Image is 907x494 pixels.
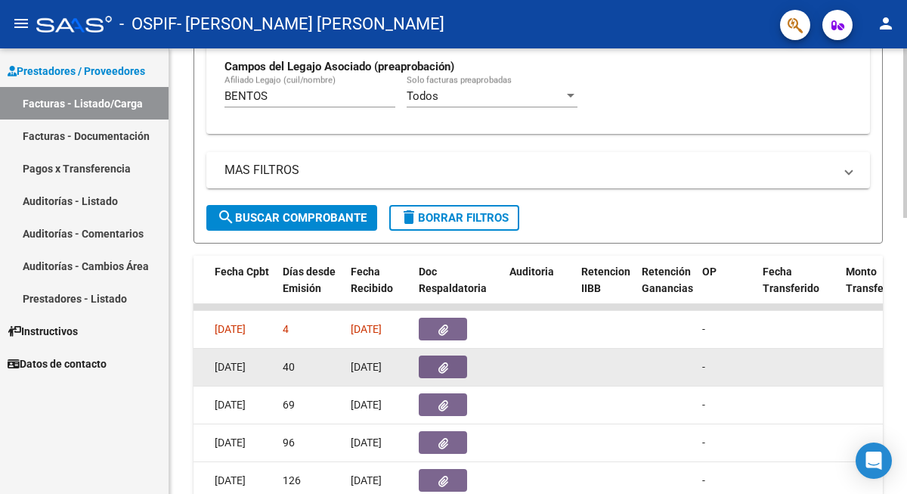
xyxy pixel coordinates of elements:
span: - [702,474,705,486]
span: [DATE] [351,474,382,486]
span: Datos de contacto [8,356,107,372]
span: 69 [283,399,295,411]
span: Retencion IIBB [581,266,630,295]
span: [DATE] [351,399,382,411]
span: [DATE] [215,399,246,411]
span: [DATE] [215,323,246,335]
span: Buscar Comprobante [217,211,367,225]
mat-panel-title: MAS FILTROS [224,162,834,179]
datatable-header-cell: Auditoria [503,256,575,322]
span: Monto Transferido [846,266,902,295]
span: Doc Respaldatoria [419,266,487,295]
datatable-header-cell: Fecha Recibido [345,256,413,322]
span: Días desde Emisión [283,266,336,295]
span: - [702,361,705,373]
mat-icon: person [877,14,895,33]
datatable-header-cell: OP [696,256,757,322]
span: Auditoria [509,266,554,278]
mat-icon: delete [400,208,418,226]
span: 40 [283,361,295,373]
span: Todos [407,89,438,103]
span: - OSPIF [119,8,177,41]
span: Fecha Cpbt [215,266,269,278]
mat-expansion-panel-header: MAS FILTROS [206,152,870,188]
span: Borrar Filtros [400,211,509,225]
strong: Campos del Legajo Asociado (preaprobación) [224,60,454,73]
span: OP [702,266,717,278]
datatable-header-cell: Doc Respaldatoria [413,256,503,322]
span: [DATE] [351,437,382,449]
span: - [702,323,705,335]
span: 4 [283,323,289,335]
span: [DATE] [215,437,246,449]
span: [DATE] [351,361,382,373]
span: Instructivos [8,323,78,340]
span: 126 [283,474,301,486]
span: Fecha Transferido [763,266,819,295]
datatable-header-cell: Fecha Cpbt [209,256,277,322]
mat-icon: menu [12,14,30,33]
span: [DATE] [351,323,382,335]
datatable-header-cell: Retención Ganancias [636,256,696,322]
button: Borrar Filtros [389,205,519,231]
button: Buscar Comprobante [206,205,377,231]
span: Fecha Recibido [351,266,393,295]
span: - [702,437,705,449]
mat-icon: search [217,208,235,226]
span: [DATE] [215,361,246,373]
div: Open Intercom Messenger [856,443,892,479]
datatable-header-cell: Retencion IIBB [575,256,636,322]
span: [DATE] [215,474,246,486]
span: Retención Ganancias [642,266,693,295]
span: Prestadores / Proveedores [8,63,145,79]
span: - [702,399,705,411]
span: 96 [283,437,295,449]
datatable-header-cell: Días desde Emisión [277,256,345,322]
datatable-header-cell: Fecha Transferido [757,256,840,322]
span: - [PERSON_NAME] [PERSON_NAME] [177,8,444,41]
